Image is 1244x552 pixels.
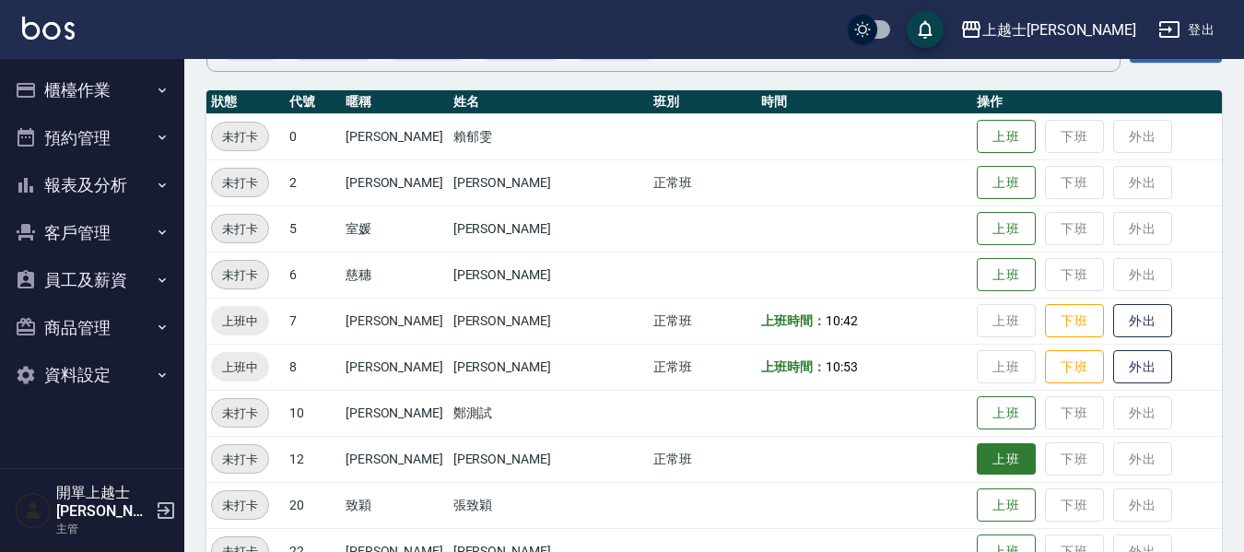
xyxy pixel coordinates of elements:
span: 未打卡 [212,496,268,515]
th: 代號 [285,90,341,114]
button: 預約管理 [7,114,177,162]
span: 上班中 [211,358,269,377]
th: 暱稱 [341,90,449,114]
td: 賴郁雯 [449,113,650,159]
span: 上班中 [211,311,269,331]
td: [PERSON_NAME] [341,436,449,482]
button: 上班 [977,443,1036,476]
span: 未打卡 [212,219,268,239]
td: [PERSON_NAME] [341,113,449,159]
img: Person [15,492,52,529]
span: 未打卡 [212,450,268,469]
td: 20 [285,482,341,528]
td: 10 [285,390,341,436]
button: 下班 [1045,304,1104,338]
span: 未打卡 [212,127,268,147]
td: 張致穎 [449,482,650,528]
td: [PERSON_NAME] [449,252,650,298]
td: 正常班 [649,159,757,206]
td: 正常班 [649,298,757,344]
td: 6 [285,252,341,298]
button: 員工及薪資 [7,256,177,304]
button: 外出 [1113,350,1172,384]
span: 未打卡 [212,404,268,423]
button: 上班 [977,488,1036,523]
span: 10:53 [826,359,858,374]
button: 上班 [977,258,1036,292]
td: [PERSON_NAME] [449,298,650,344]
p: 主管 [56,521,150,537]
button: 商品管理 [7,304,177,352]
td: 5 [285,206,341,252]
span: 未打卡 [212,265,268,285]
button: 下班 [1045,350,1104,384]
th: 狀態 [206,90,285,114]
b: 上班時間： [761,359,826,374]
div: 上越士[PERSON_NAME] [982,18,1136,41]
span: 10:42 [826,313,858,328]
td: 正常班 [649,436,757,482]
button: 上班 [977,120,1036,154]
button: 櫃檯作業 [7,66,177,114]
button: save [907,11,944,48]
td: [PERSON_NAME] [341,344,449,390]
button: 客戶管理 [7,209,177,257]
td: [PERSON_NAME] [341,298,449,344]
th: 時間 [757,90,972,114]
button: 登出 [1151,13,1222,47]
button: 上越士[PERSON_NAME] [953,11,1144,49]
td: 0 [285,113,341,159]
th: 姓名 [449,90,650,114]
button: 上班 [977,166,1036,200]
td: 2 [285,159,341,206]
td: [PERSON_NAME] [449,206,650,252]
th: 班別 [649,90,757,114]
td: 正常班 [649,344,757,390]
td: 慈穗 [341,252,449,298]
h5: 開單上越士[PERSON_NAME] [56,484,150,521]
td: 7 [285,298,341,344]
td: 8 [285,344,341,390]
button: 資料設定 [7,351,177,399]
td: 致穎 [341,482,449,528]
th: 操作 [972,90,1222,114]
span: 未打卡 [212,173,268,193]
td: [PERSON_NAME] [341,159,449,206]
button: 報表及分析 [7,161,177,209]
td: [PERSON_NAME] [449,344,650,390]
td: 12 [285,436,341,482]
b: 上班時間： [761,313,826,328]
td: [PERSON_NAME] [341,390,449,436]
button: 上班 [977,212,1036,246]
td: 鄭測試 [449,390,650,436]
td: 室媛 [341,206,449,252]
button: 上班 [977,396,1036,430]
td: [PERSON_NAME] [449,159,650,206]
button: 外出 [1113,304,1172,338]
img: Logo [22,17,75,40]
td: [PERSON_NAME] [449,436,650,482]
